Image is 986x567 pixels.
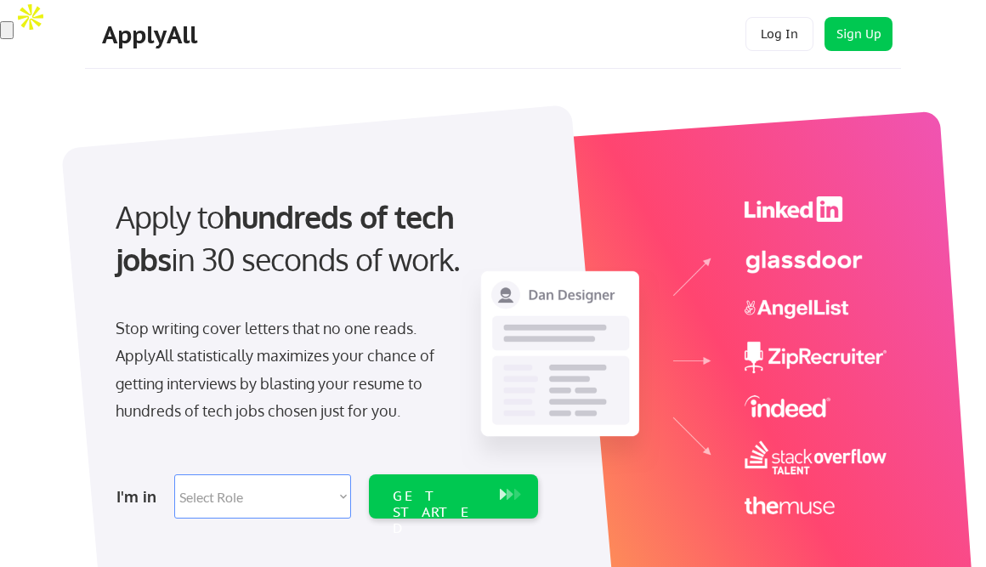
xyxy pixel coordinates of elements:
strong: hundreds of tech jobs [116,197,462,278]
div: ApplyAll [102,20,202,49]
div: Apply to in 30 seconds of work. [116,196,516,281]
div: I'm in [116,483,164,510]
div: GET STARTED [393,488,483,537]
div: Stop writing cover letters that no one reads. ApplyAll statistically maximizes your chance of get... [116,315,448,425]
